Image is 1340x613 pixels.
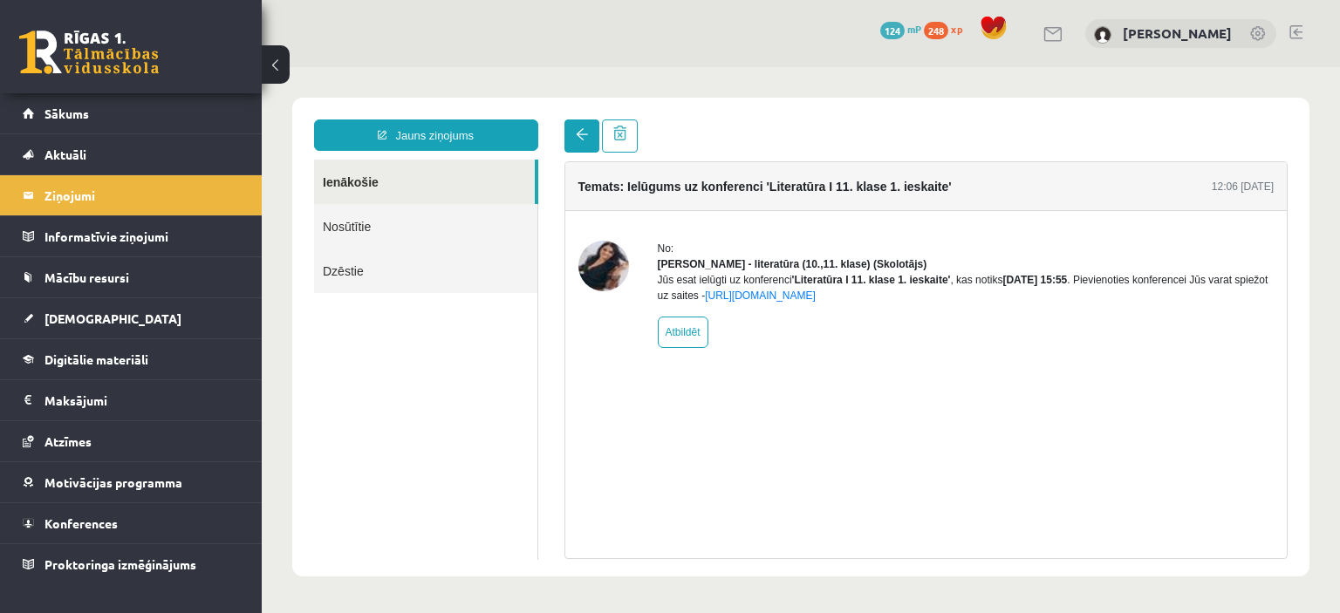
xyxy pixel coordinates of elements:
[52,52,277,84] a: Jauns ziņojums
[23,503,240,543] a: Konferences
[951,22,962,36] span: xp
[52,92,273,137] a: Ienākošie
[317,174,367,224] img: Samanta Balode - literatūra (10.,11. klase)
[23,175,240,215] a: Ziņojumi
[44,216,240,256] legend: Informatīvie ziņojumi
[44,310,181,326] span: [DEMOGRAPHIC_DATA]
[907,22,921,36] span: mP
[44,515,118,531] span: Konferences
[19,31,159,74] a: Rīgas 1. Tālmācības vidusskola
[23,134,240,174] a: Aktuāli
[23,462,240,502] a: Motivācijas programma
[23,93,240,133] a: Sākums
[23,257,240,297] a: Mācību resursi
[44,380,240,420] legend: Maksājumi
[52,137,276,181] a: Nosūtītie
[44,175,240,215] legend: Ziņojumi
[741,207,805,219] b: [DATE] 15:55
[317,112,690,126] h4: Temats: Ielūgums uz konferenci 'Literatūra I 11. klase 1. ieskaite'
[23,339,240,379] a: Digitālie materiāli
[23,216,240,256] a: Informatīvie ziņojumi
[396,174,1013,189] div: No:
[23,421,240,461] a: Atzīmes
[1123,24,1232,42] a: [PERSON_NAME]
[1094,26,1111,44] img: Kristīne Saulīte
[44,433,92,449] span: Atzīmes
[396,205,1013,236] div: Jūs esat ielūgti uz konferenci , kas notiks . Pievienoties konferencei Jūs varat spiežot uz saites -
[924,22,948,39] span: 248
[44,556,196,572] span: Proktoringa izmēģinājums
[23,380,240,420] a: Maksājumi
[530,207,689,219] b: 'Literatūra I 11. klase 1. ieskaite'
[52,181,276,226] a: Dzēstie
[443,222,554,235] a: [URL][DOMAIN_NAME]
[880,22,905,39] span: 124
[44,269,129,285] span: Mācību resursi
[44,106,89,121] span: Sākums
[23,544,240,584] a: Proktoringa izmēģinājums
[23,298,240,338] a: [DEMOGRAPHIC_DATA]
[396,249,447,281] a: Atbildēt
[880,22,921,36] a: 124 mP
[924,22,971,36] a: 248 xp
[44,146,86,162] span: Aktuāli
[950,112,1012,127] div: 12:06 [DATE]
[44,351,148,367] span: Digitālie materiāli
[44,474,182,490] span: Motivācijas programma
[396,191,666,203] strong: [PERSON_NAME] - literatūra (10.,11. klase) (Skolotājs)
